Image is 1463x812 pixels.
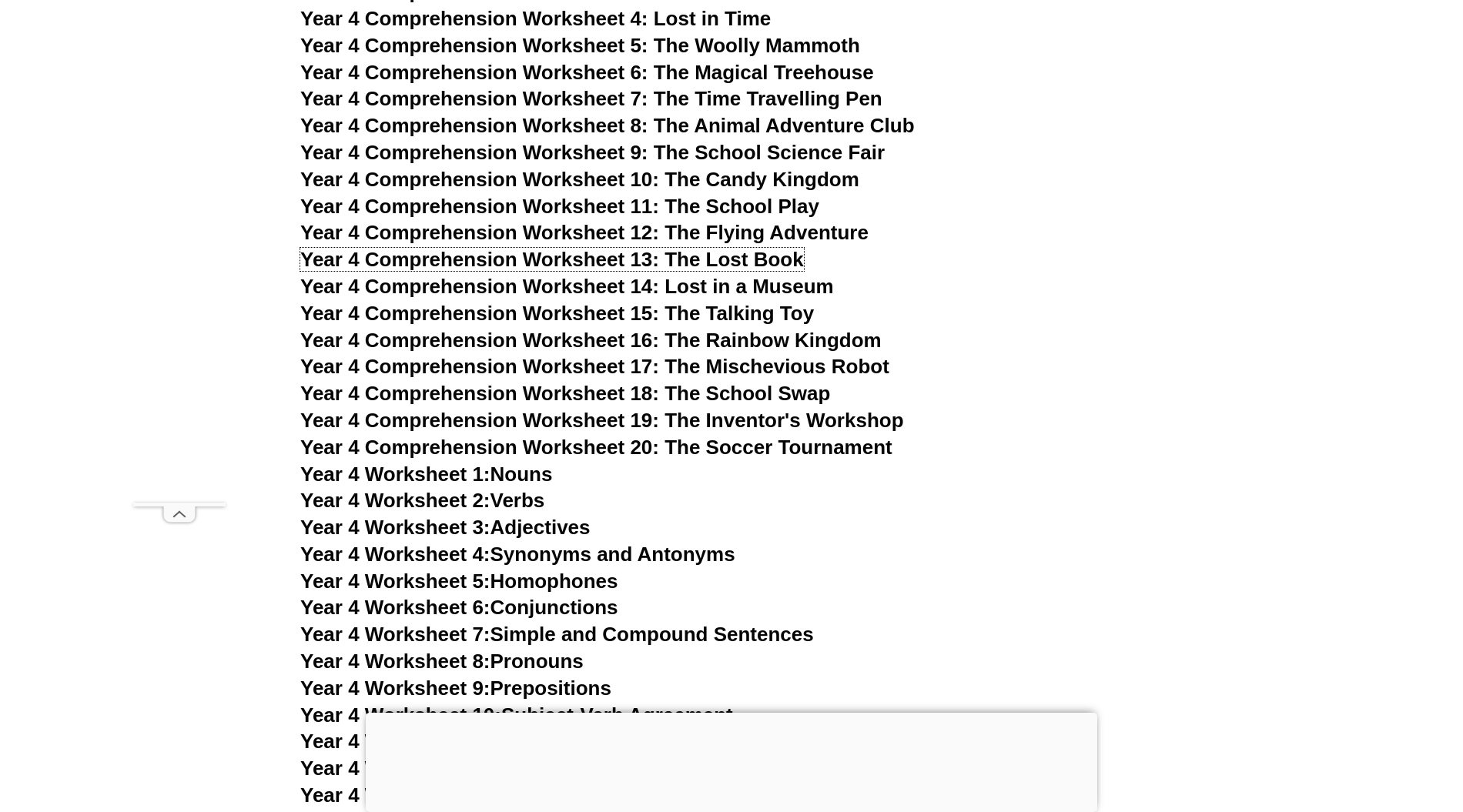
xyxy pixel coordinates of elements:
iframe: Advertisement [366,713,1097,803]
a: Year 4 Comprehension Worksheet 19: The Inventor's Workshop [300,409,904,432]
a: Year 4 Worksheet 7:Simple and Compound Sentences [300,623,814,646]
a: Year 4 Worksheet 3:Adjectives [300,516,591,539]
span: Year 4 Worksheet 4: [300,543,490,566]
a: Year 4 Comprehension Worksheet 6: The Magical Treehouse [300,61,874,84]
a: Year 4 Worksheet 6:Conjunctions [300,596,618,619]
a: Year 4 Comprehension Worksheet 13: The Lost Book [300,248,804,271]
a: Year 4 Comprehension Worksheet 17: The Mischevious Robot [300,355,889,378]
a: Year 4 Worksheet 9:Prepositions [300,677,611,700]
span: Year 4 Worksheet 1: [300,463,490,486]
a: Year 4 Comprehension Worksheet 7: The Time Travelling Pen [300,87,882,110]
span: Year 4 Worksheet 7: [300,623,490,646]
span: Year 4 Worksheet 9: [300,677,490,700]
a: Year 4 Comprehension Worksheet 14: Lost in a Museum [300,275,834,298]
iframe: Chat Widget [1207,638,1463,812]
a: Year 4 Comprehension Worksheet 11: The School Play [300,195,819,218]
a: Year 4 Comprehension Worksheet 10: The Candy Kingdom [300,168,859,191]
a: Year 4 Comprehension Worksheet 20: The Soccer Tournament [300,436,892,459]
a: Year 4 Worksheet 2:Verbs [300,489,544,512]
a: Year 4 Worksheet 1:Nouns [300,463,552,486]
span: Year 4 Worksheet 11: [300,730,501,753]
span: Year 4 Worksheet 6: [300,596,490,619]
a: Year 4 Comprehension Worksheet 12: The Flying Adventure [300,221,869,244]
a: Year 4 Comprehension Worksheet 9: The School Science Fair [300,141,885,164]
a: Year 4 Comprehension Worksheet 5: The Woolly Mammoth [300,34,860,57]
a: Year 4 Comprehension Worksheet 15: The Talking Toy [300,302,814,325]
a: Year 4 Worksheet 12:Direct and Indirect Speech [300,757,754,780]
span: Year 4 Worksheet 12: [300,757,501,780]
a: Year 4 Worksheet 10:Subject-Verb Agreement [300,703,733,727]
span: Year 4 Worksheet 10: [300,703,501,727]
a: Year 4 Comprehension Worksheet 8: The Animal Adventure Club [300,114,915,137]
a: Year 4 Worksheet 13:Suffixes and Prefixes [300,784,704,807]
span: Year 4 Worksheet 5: [300,570,490,593]
span: Year 4 Worksheet 13: [300,784,501,807]
span: Year 4 Worksheet 2: [300,489,490,512]
a: Year 4 Worksheet 5:Homophones [300,570,618,593]
iframe: Advertisement [133,41,226,503]
a: Year 4 Worksheet 4:Synonyms and Antonyms [300,543,735,566]
span: Year 4 Worksheet 8: [300,650,490,673]
a: Year 4 Comprehension Worksheet 16: The Rainbow Kingdom [300,329,882,352]
a: Year 4 Worksheet 8:Pronouns [300,650,584,673]
a: Year 4 Worksheet 11:Similes and Metaphors [300,730,719,753]
span: Year 4 Worksheet 3: [300,516,490,539]
a: Year 4 Comprehension Worksheet 4: Lost in Time [300,7,771,30]
a: Year 4 Comprehension Worksheet 18: The School Swap [300,382,830,405]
